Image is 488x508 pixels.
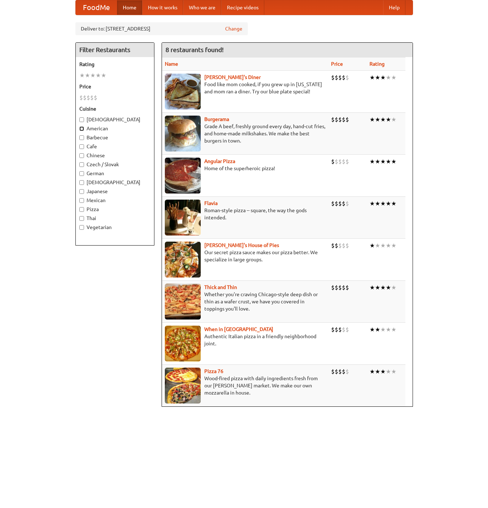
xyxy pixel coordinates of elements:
[383,0,405,15] a: Help
[83,94,87,102] li: $
[386,242,391,250] li: ★
[342,116,345,123] li: $
[331,158,335,166] li: $
[79,144,84,149] input: Cafe
[331,284,335,292] li: $
[165,116,201,152] img: burgerama.jpg
[165,368,201,404] img: pizza76.jpg
[79,206,150,213] label: Pizza
[204,116,229,122] a: Burgerama
[386,74,391,81] li: ★
[338,158,342,166] li: $
[391,326,396,334] li: ★
[165,123,326,144] p: Grade A beef, freshly ground every day, hand-cut fries, and home-made milkshakes. We make the bes...
[375,326,380,334] li: ★
[204,368,223,374] a: Pizza 76
[165,291,326,312] p: Whether you're craving Chicago-style deep dish or thin as a wafer crust, we have you covered in t...
[79,170,150,177] label: German
[345,368,349,376] li: $
[165,200,201,236] img: flavia.jpg
[375,200,380,208] li: ★
[165,249,326,263] p: Our secret pizza sauce makes our pizza better. We specialize in large groups.
[331,368,335,376] li: $
[370,242,375,250] li: ★
[342,242,345,250] li: $
[204,200,218,206] b: Flavia
[342,326,345,334] li: $
[87,94,90,102] li: $
[79,207,84,212] input: Pizza
[79,215,150,222] label: Thai
[370,326,375,334] li: ★
[386,368,391,376] li: ★
[331,200,335,208] li: $
[79,126,84,131] input: American
[370,200,375,208] li: ★
[391,116,396,123] li: ★
[380,74,386,81] li: ★
[345,74,349,81] li: $
[165,326,201,362] img: wheninrome.jpg
[79,71,85,79] li: ★
[79,116,150,123] label: [DEMOGRAPHIC_DATA]
[375,368,380,376] li: ★
[331,242,335,250] li: $
[342,158,345,166] li: $
[79,216,84,221] input: Thai
[380,326,386,334] li: ★
[204,74,261,80] b: [PERSON_NAME]'s Diner
[204,158,235,164] b: Angular Pizza
[335,326,338,334] li: $
[331,326,335,334] li: $
[380,242,386,250] li: ★
[94,94,97,102] li: $
[338,74,342,81] li: $
[79,189,84,194] input: Japanese
[101,71,106,79] li: ★
[391,158,396,166] li: ★
[165,242,201,278] img: luigis.jpg
[386,284,391,292] li: ★
[79,83,150,90] h5: Price
[79,61,150,68] h5: Rating
[79,161,150,168] label: Czech / Slovak
[391,74,396,81] li: ★
[204,326,273,332] a: When in [GEOGRAPHIC_DATA]
[338,326,342,334] li: $
[79,135,84,140] input: Barbecue
[90,94,94,102] li: $
[117,0,142,15] a: Home
[391,200,396,208] li: ★
[79,117,84,122] input: [DEMOGRAPHIC_DATA]
[375,242,380,250] li: ★
[370,74,375,81] li: ★
[79,152,150,159] label: Chinese
[370,284,375,292] li: ★
[345,116,349,123] li: $
[79,225,84,230] input: Vegetarian
[375,74,380,81] li: ★
[166,46,224,53] ng-pluralize: 8 restaurants found!
[345,284,349,292] li: $
[96,71,101,79] li: ★
[335,242,338,250] li: $
[370,158,375,166] li: ★
[370,116,375,123] li: ★
[345,158,349,166] li: $
[386,200,391,208] li: ★
[79,143,150,150] label: Cafe
[79,125,150,132] label: American
[386,158,391,166] li: ★
[342,284,345,292] li: $
[380,284,386,292] li: ★
[79,162,84,167] input: Czech / Slovak
[79,224,150,231] label: Vegetarian
[79,134,150,141] label: Barbecue
[391,284,396,292] li: ★
[165,284,201,320] img: thick.jpg
[345,242,349,250] li: $
[165,207,326,221] p: Roman-style pizza -- square, the way the gods intended.
[338,116,342,123] li: $
[331,116,335,123] li: $
[386,116,391,123] li: ★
